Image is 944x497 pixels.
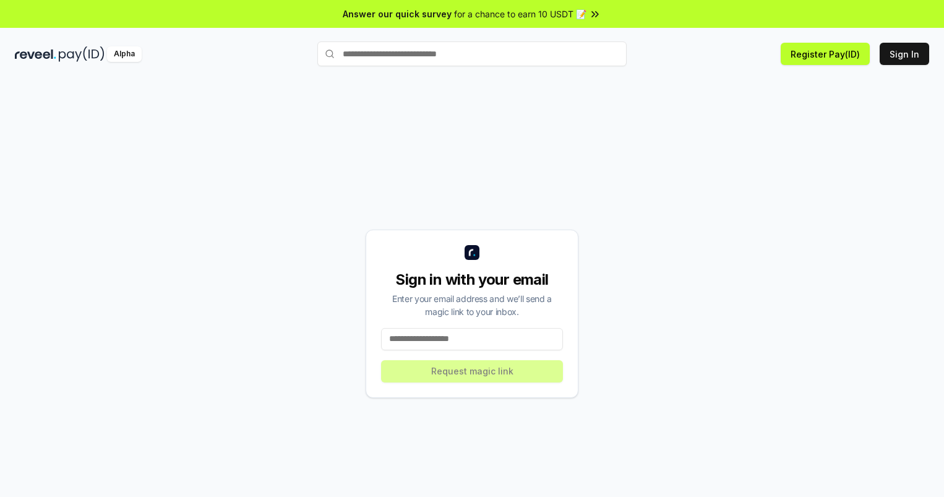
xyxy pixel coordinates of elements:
button: Sign In [880,43,929,65]
div: Alpha [107,46,142,62]
button: Register Pay(ID) [781,43,870,65]
img: pay_id [59,46,105,62]
img: logo_small [465,245,479,260]
img: reveel_dark [15,46,56,62]
div: Sign in with your email [381,270,563,290]
span: Answer our quick survey [343,7,452,20]
span: for a chance to earn 10 USDT 📝 [454,7,586,20]
div: Enter your email address and we’ll send a magic link to your inbox. [381,292,563,318]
